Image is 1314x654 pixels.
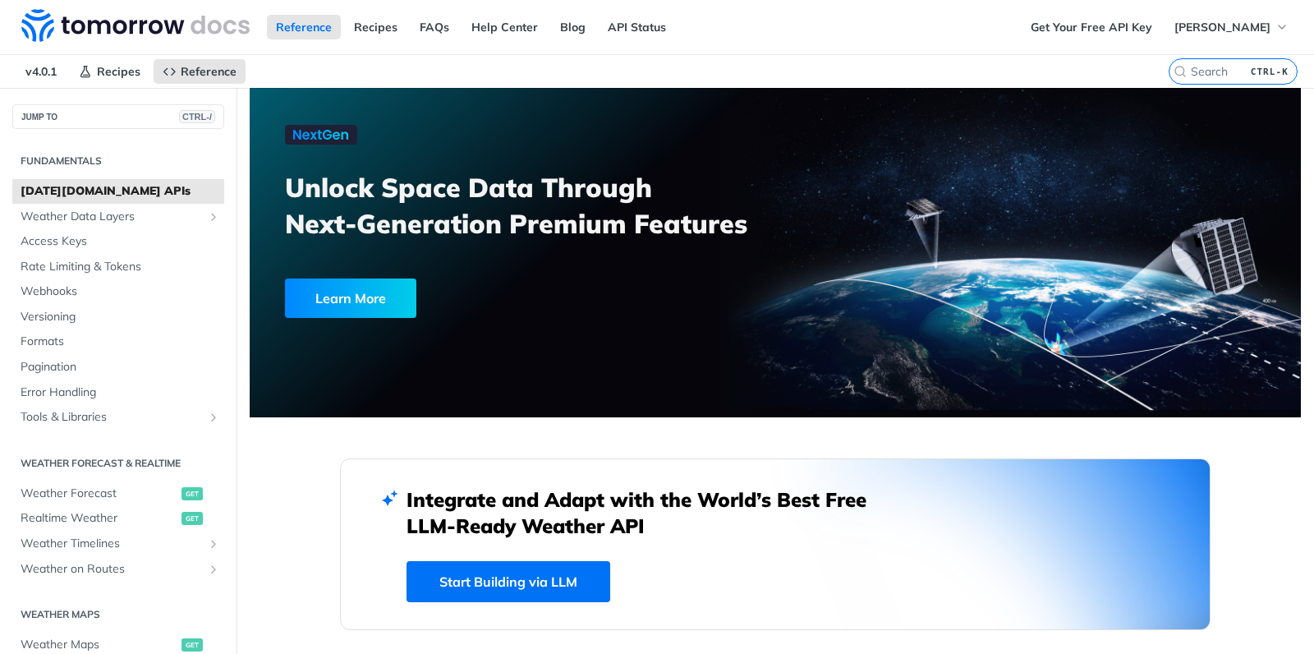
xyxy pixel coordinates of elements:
h2: Fundamentals [12,154,224,168]
span: Weather Timelines [21,536,203,552]
a: Rate Limiting & Tokens [12,255,224,279]
span: v4.0.1 [16,59,66,84]
span: Rate Limiting & Tokens [21,259,220,275]
span: [DATE][DOMAIN_NAME] APIs [21,183,220,200]
span: get [181,487,203,500]
span: Recipes [97,64,140,79]
span: [PERSON_NAME] [1174,20,1270,35]
a: Recipes [345,15,407,39]
a: Help Center [462,15,547,39]
h2: Weather Forecast & realtime [12,456,224,471]
span: Realtime Weather [21,510,177,527]
span: get [181,638,203,652]
span: Error Handling [21,385,220,401]
a: API Status [599,15,675,39]
a: Learn More [285,279,691,318]
span: Tools & Libraries [21,409,203,426]
span: CTRL-/ [179,110,215,123]
kbd: CTRL-K [1247,63,1293,80]
a: FAQs [411,15,458,39]
button: Show subpages for Weather Data Layers [207,210,220,223]
h2: Weather Maps [12,607,224,622]
span: Weather Maps [21,637,177,653]
span: Weather Forecast [21,486,177,502]
span: Versioning [21,309,220,325]
span: Webhooks [21,283,220,300]
button: Show subpages for Tools & Libraries [207,411,220,424]
a: Weather Data LayersShow subpages for Weather Data Layers [12,205,224,229]
span: Weather on Routes [21,561,203,578]
a: Weather TimelinesShow subpages for Weather Timelines [12,532,224,556]
a: Formats [12,329,224,354]
a: Error Handling [12,380,224,405]
a: Recipes [70,59,149,84]
div: Learn More [285,279,416,318]
span: Pagination [21,359,220,375]
button: JUMP TOCTRL-/ [12,104,224,129]
img: Tomorrow.io Weather API Docs [21,9,250,42]
a: [DATE][DOMAIN_NAME] APIs [12,179,224,204]
a: Versioning [12,305,224,329]
a: Weather Forecastget [12,481,224,506]
a: Realtime Weatherget [12,506,224,531]
span: Access Keys [21,233,220,250]
a: Pagination [12,355,224,380]
svg: Search [1174,65,1187,78]
a: Reference [154,59,246,84]
a: Get Your Free API Key [1022,15,1161,39]
a: Start Building via LLM [407,561,610,602]
a: Weather on RoutesShow subpages for Weather on Routes [12,557,224,582]
span: Formats [21,334,220,350]
span: Weather Data Layers [21,209,203,225]
a: Access Keys [12,229,224,254]
h3: Unlock Space Data Through Next-Generation Premium Features [285,169,793,242]
span: get [181,512,203,525]
a: Webhooks [12,279,224,304]
img: NextGen [285,125,357,145]
h2: Integrate and Adapt with the World’s Best Free LLM-Ready Weather API [407,486,891,539]
a: Blog [551,15,595,39]
span: Reference [181,64,237,79]
a: Reference [267,15,341,39]
button: [PERSON_NAME] [1165,15,1298,39]
button: Show subpages for Weather Timelines [207,537,220,550]
a: Tools & LibrariesShow subpages for Tools & Libraries [12,405,224,430]
button: Show subpages for Weather on Routes [207,563,220,576]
